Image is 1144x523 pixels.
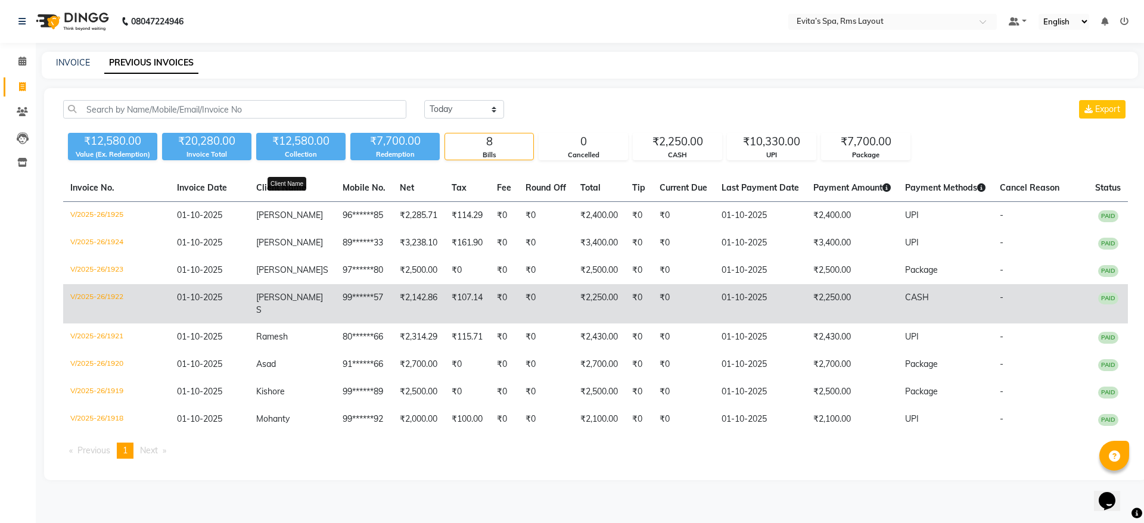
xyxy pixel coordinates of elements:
span: Asad [256,359,276,369]
span: PAID [1098,292,1118,304]
div: ₹12,580.00 [68,133,157,150]
td: 01-10-2025 [714,351,806,378]
td: 01-10-2025 [714,378,806,406]
span: PAID [1098,387,1118,399]
div: UPI [728,150,816,160]
a: PREVIOUS INVOICES [104,52,198,74]
div: Client Name [268,177,306,191]
td: ₹0 [518,257,573,284]
td: ₹0 [518,378,573,406]
td: ₹0 [652,351,714,378]
span: Kishore [256,386,285,397]
div: ₹7,700.00 [350,133,440,150]
span: Tax [452,182,467,193]
span: 01-10-2025 [177,237,222,248]
span: Invoice No. [70,182,114,193]
td: ₹3,238.10 [393,229,444,257]
td: ₹2,250.00 [573,284,625,323]
span: Current Due [660,182,707,193]
td: V/2025-26/1922 [63,284,170,323]
span: 1 [123,445,128,456]
td: ₹3,400.00 [573,229,625,257]
td: ₹2,250.00 [806,284,898,323]
td: ₹2,500.00 [573,378,625,406]
td: ₹0 [652,323,714,351]
td: ₹0 [490,229,518,257]
td: ₹0 [518,351,573,378]
td: ₹0 [625,323,652,351]
td: ₹0 [490,323,518,351]
td: ₹2,500.00 [393,257,444,284]
span: Ramesh [256,331,288,342]
span: - [1000,237,1003,248]
span: - [1000,386,1003,397]
div: Cancelled [539,150,627,160]
span: PAID [1098,238,1118,250]
td: ₹2,500.00 [806,378,898,406]
span: 01-10-2025 [177,331,222,342]
span: Payment Amount [813,182,891,193]
span: Invoice Date [177,182,227,193]
span: Round Off [526,182,566,193]
span: [PERSON_NAME] [256,210,323,220]
span: - [1000,331,1003,342]
td: ₹0 [652,406,714,433]
span: Tip [632,182,645,193]
span: Status [1095,182,1121,193]
td: ₹0 [444,257,490,284]
td: ₹2,285.71 [393,202,444,230]
td: ₹2,430.00 [573,323,625,351]
td: V/2025-26/1921 [63,323,170,351]
td: ₹0 [444,378,490,406]
td: V/2025-26/1920 [63,351,170,378]
td: ₹0 [625,351,652,378]
td: ₹0 [625,378,652,406]
span: Total [580,182,601,193]
a: INVOICE [56,57,90,68]
td: ₹115.71 [444,323,490,351]
span: Fee [497,182,511,193]
span: Previous [77,445,110,456]
td: 01-10-2025 [714,323,806,351]
td: V/2025-26/1919 [63,378,170,406]
td: ₹0 [518,229,573,257]
td: ₹2,430.00 [806,323,898,351]
span: PAID [1098,359,1118,371]
div: Collection [256,150,346,160]
td: ₹2,100.00 [806,406,898,433]
td: ₹0 [490,202,518,230]
span: Mobile No. [343,182,386,193]
td: ₹0 [625,229,652,257]
div: 8 [445,133,533,150]
td: ₹0 [490,351,518,378]
div: 0 [539,133,627,150]
td: ₹2,500.00 [806,257,898,284]
td: ₹161.90 [444,229,490,257]
div: Bills [445,150,533,160]
span: Last Payment Date [722,182,799,193]
td: ₹0 [518,202,573,230]
span: PAID [1098,265,1118,277]
td: ₹0 [490,378,518,406]
td: V/2025-26/1925 [63,202,170,230]
nav: Pagination [63,443,1128,459]
span: S [323,264,328,275]
span: 01-10-2025 [177,386,222,397]
div: ₹7,700.00 [822,133,910,150]
td: ₹0 [625,284,652,323]
span: UPI [905,237,919,248]
span: [PERSON_NAME] [256,237,323,248]
td: ₹2,400.00 [806,202,898,230]
div: ₹12,580.00 [256,133,346,150]
span: PAID [1098,414,1118,426]
td: ₹0 [518,406,573,433]
span: - [1000,264,1003,275]
span: UPI [905,413,919,424]
td: ₹0 [518,284,573,323]
td: ₹0 [490,406,518,433]
td: ₹0 [444,351,490,378]
span: 01-10-2025 [177,264,222,275]
td: ₹2,500.00 [393,378,444,406]
span: [PERSON_NAME] S [256,292,323,315]
input: Search by Name/Mobile/Email/Invoice No [63,100,406,119]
